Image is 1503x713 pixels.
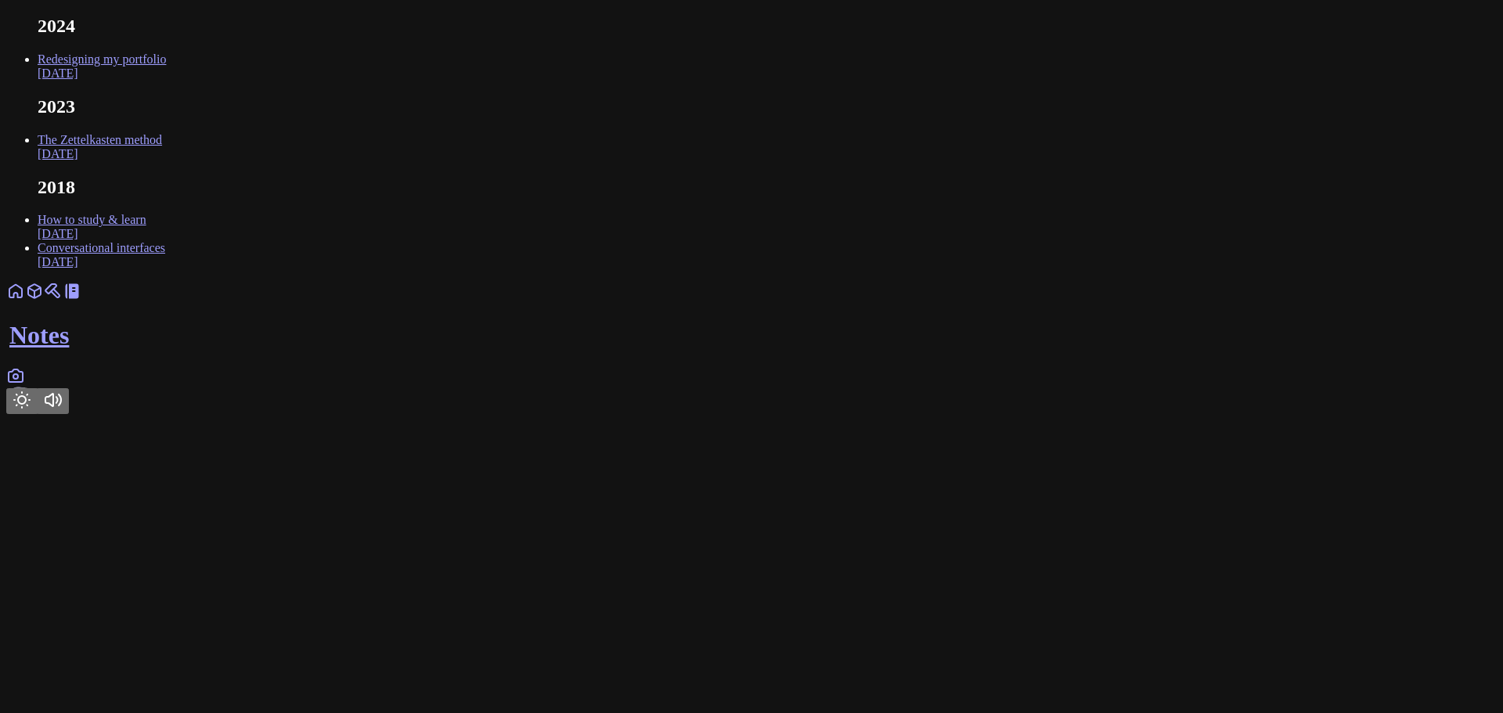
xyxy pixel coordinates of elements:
h2: 2024 [38,16,1497,37]
a: How to study & learn[DATE] [38,213,146,240]
button: Toggle Theme [6,388,38,414]
h2: 2023 [38,96,1497,117]
button: Toggle Audio [38,388,69,414]
a: The Zettelkasten method[DATE] [38,133,162,160]
span: [DATE] [38,67,78,80]
a: Redesigning my portfolio[DATE] [38,52,166,80]
h2: 2018 [38,177,1497,198]
a: Conversational interfaces[DATE] [38,241,165,268]
span: [DATE] [38,147,78,160]
span: [DATE] [38,255,78,268]
span: [DATE] [38,227,78,240]
h1: Notes [9,321,1497,350]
